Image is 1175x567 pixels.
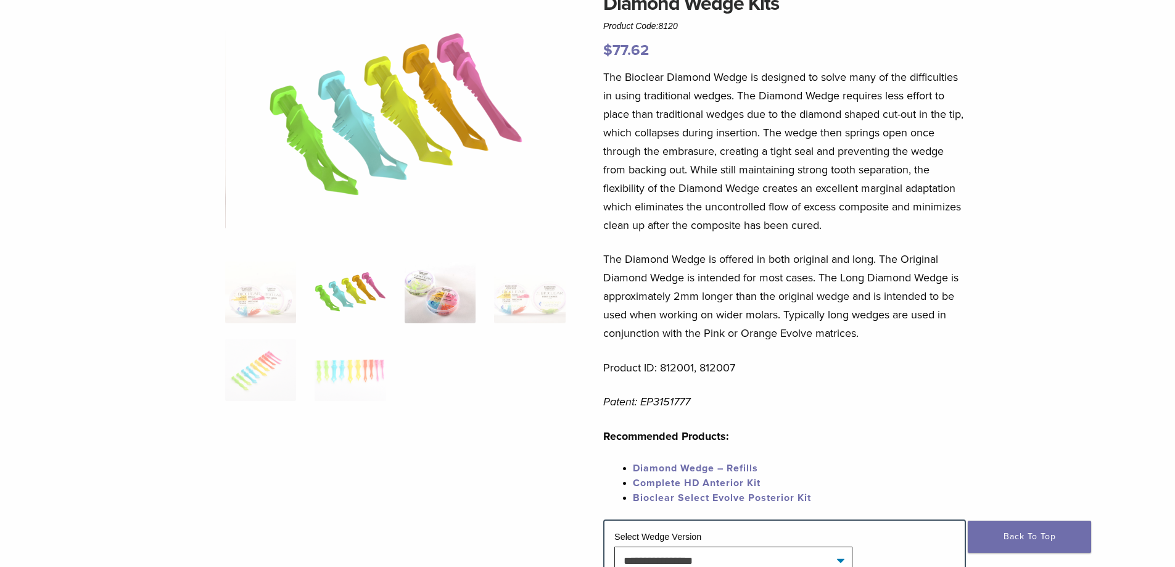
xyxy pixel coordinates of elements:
a: Back To Top [968,521,1091,553]
span: Product Code: [603,21,678,31]
p: Product ID: 812001, 812007 [603,358,966,377]
a: Complete HD Anterior Kit [633,477,761,489]
label: Select Wedge Version [614,532,701,542]
p: The Bioclear Diamond Wedge is designed to solve many of the difficulties in using traditional wed... [603,68,966,234]
a: Diamond Wedge – Refills [633,462,758,474]
p: The Diamond Wedge is offered in both original and long. The Original Diamond Wedge is intended fo... [603,250,966,342]
img: Diamond Wedge Kits - Image 3 [405,262,476,323]
bdi: 77.62 [603,41,649,59]
img: Diamond-Wedges-Assorted-3-Copy-e1548779949314-324x324.jpg [225,262,296,323]
em: Patent: EP3151777 [603,395,690,408]
img: Diamond Wedge Kits - Image 5 [225,339,296,401]
img: Diamond Wedge Kits - Image 4 [494,262,565,323]
span: $ [603,41,612,59]
span: 8120 [659,21,678,31]
img: Diamond Wedge Kits - Image 2 [315,262,385,323]
strong: Recommended Products: [603,429,729,443]
img: Diamond Wedge Kits - Image 6 [315,339,385,401]
a: Bioclear Select Evolve Posterior Kit [633,492,811,504]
